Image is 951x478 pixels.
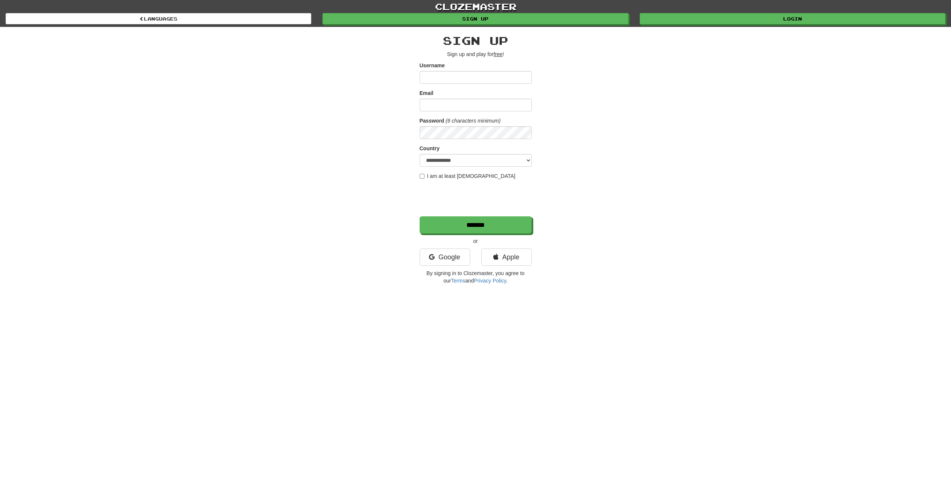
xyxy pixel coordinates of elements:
p: or [420,237,532,245]
label: Email [420,89,433,97]
a: Terms [451,278,465,284]
label: Country [420,145,440,152]
a: Privacy Policy [474,278,506,284]
u: free [494,51,503,57]
p: By signing in to Clozemaster, you agree to our and . [420,269,532,284]
label: Username [420,62,445,69]
p: Sign up and play for ! [420,50,532,58]
a: Sign up [322,13,628,24]
a: Apple [481,249,532,266]
iframe: reCAPTCHA [420,184,533,213]
h2: Sign up [420,34,532,47]
a: Languages [6,13,311,24]
input: I am at least [DEMOGRAPHIC_DATA] [420,174,424,179]
label: I am at least [DEMOGRAPHIC_DATA] [420,172,516,180]
a: Google [420,249,470,266]
a: Login [640,13,945,24]
em: (6 characters minimum) [446,118,501,124]
label: Password [420,117,444,124]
